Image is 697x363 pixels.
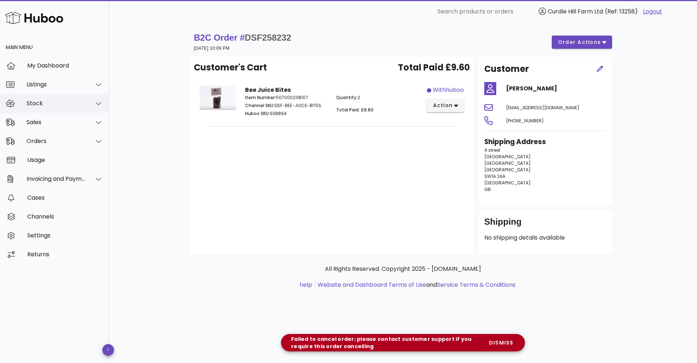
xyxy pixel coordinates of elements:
[437,281,515,289] a: Service Terms & Conditions
[194,33,291,42] strong: B2C Order #
[506,118,544,124] span: [PHONE_NUMBER]
[195,265,611,273] p: All Rights Reserved. Copyright 2025 - [DOMAIN_NAME]
[336,107,374,113] span: Total Paid: £9.60
[287,335,483,350] div: Failed to cancel order; please contact customer support if you require this order cancelling
[484,154,531,160] span: [GEOGRAPHIC_DATA]
[484,160,531,166] span: [GEOGRAPHIC_DATA]
[336,94,358,101] span: Quantity:
[605,7,638,16] span: (Ref: 13258)
[27,62,103,69] div: My Dashboard
[245,110,270,117] span: Huboo SKU:
[27,138,86,144] div: Orders
[27,232,103,239] div: Settings
[483,335,519,350] button: dismiss
[484,186,491,192] span: GB
[336,94,419,101] p: 2
[194,61,267,74] span: Customer's Cart
[433,86,464,94] div: withhuboo
[27,213,103,220] div: Channels
[489,339,513,347] span: dismiss
[27,81,86,88] div: Listings
[484,233,606,242] p: No shipping details available
[27,100,86,107] div: Stock
[552,36,612,49] button: order actions
[245,102,274,109] span: Channel SKU:
[245,33,291,42] span: DSF258232
[558,38,601,46] span: order actions
[484,62,529,76] h2: Customer
[484,180,531,186] span: [GEOGRAPHIC_DATA]
[27,175,86,182] div: Invoicing and Payments
[484,147,500,153] span: 4 street
[194,46,229,51] small: [DATE] 10:09 PM
[506,84,606,93] h4: [PERSON_NAME]
[484,216,606,233] div: Shipping
[506,105,579,111] span: [EMAIL_ADDRESS][DOMAIN_NAME]
[27,194,103,201] div: Cases
[427,99,464,112] button: action
[548,7,603,16] span: Curdle Hill Farm Ltd
[398,61,470,74] span: Total Paid £9.60
[245,94,276,101] span: Item Number:
[200,86,236,110] img: Product Image
[484,173,505,179] span: SW1A 2AA
[27,251,103,258] div: Returns
[484,137,606,147] h3: Shipping Address
[5,10,63,26] img: Huboo Logo
[643,7,662,16] a: Logout
[432,102,453,109] span: action
[27,156,103,163] div: Usage
[245,110,327,117] p: 938894
[245,102,327,109] p: DSF-BEE-JUICE-BITES
[27,119,86,126] div: Sales
[484,167,531,173] span: [GEOGRAPHIC_DATA]
[299,281,312,289] a: help
[315,281,515,289] li: and
[245,94,327,101] p: 5070002118107
[318,281,426,289] a: Website and Dashboard Terms of Use
[245,86,291,94] strong: Bee Juice Bites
